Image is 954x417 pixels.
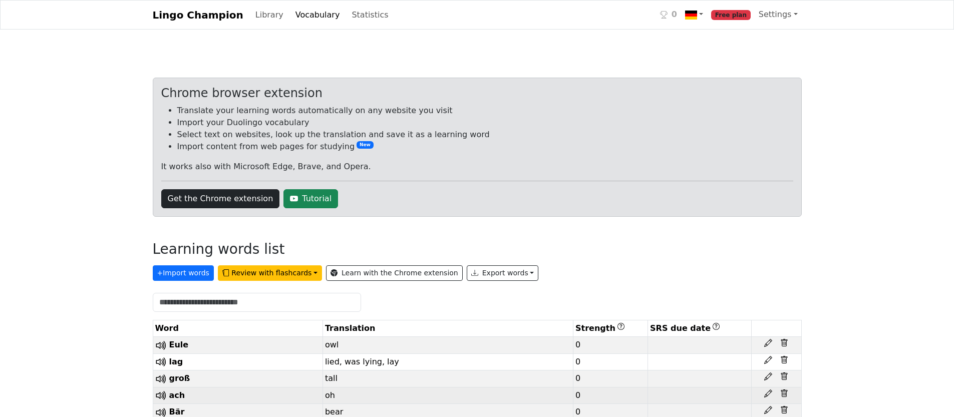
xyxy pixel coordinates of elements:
[169,407,185,416] span: Bär
[573,353,648,370] td: 0
[685,9,697,21] img: de.svg
[291,5,344,25] a: Vocabulary
[283,189,338,208] a: Tutorial
[323,387,573,404] td: oh
[648,320,751,337] th: SRS due date
[707,5,755,25] a: Free plan
[711,10,751,20] span: Free plan
[169,390,185,400] span: ach
[672,9,677,21] span: 0
[169,357,183,366] span: lag
[573,337,648,354] td: 0
[573,370,648,387] td: 0
[169,340,189,349] span: Eule
[153,241,285,258] h3: Learning words list
[153,266,218,275] a: +Import words
[153,265,214,281] button: +Import words
[161,189,280,208] a: Get the Chrome extension
[177,141,793,153] li: Import content from web pages for studying
[218,265,322,281] button: Review with flashcards
[467,265,539,281] button: Export words
[656,5,681,25] a: 0
[153,5,243,25] a: Lingo Champion
[357,141,374,149] span: New
[323,320,573,337] th: Translation
[323,337,573,354] td: owl
[573,387,648,404] td: 0
[177,117,793,129] li: Import your Duolingo vocabulary
[169,373,190,383] span: groß
[323,370,573,387] td: tall
[326,265,463,281] a: Learn with the Chrome extension
[177,105,793,117] li: Translate your learning words automatically on any website you visit
[573,320,648,337] th: Strength
[348,5,392,25] a: Statistics
[161,161,793,173] p: It works also with Microsoft Edge, Brave, and Opera.
[177,129,793,141] li: Select text on websites, look up the translation and save it as a learning word
[251,5,287,25] a: Library
[323,353,573,370] td: lied, was lying, lay
[161,86,793,101] div: Chrome browser extension
[755,5,802,25] a: Settings
[153,320,323,337] th: Word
